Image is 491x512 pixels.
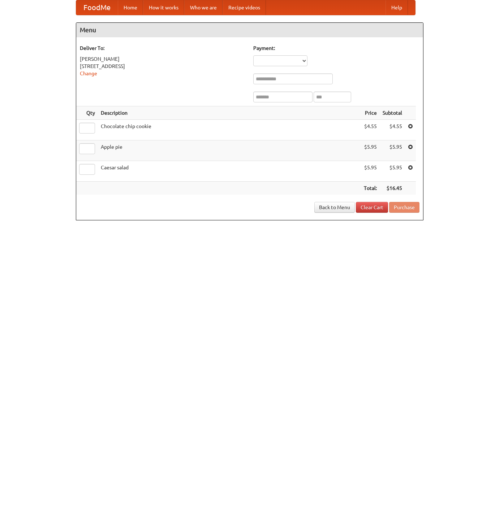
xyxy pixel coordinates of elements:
[380,182,405,195] th: $16.45
[380,106,405,120] th: Subtotal
[361,161,380,182] td: $5.95
[98,140,361,161] td: Apple pie
[361,140,380,161] td: $5.95
[356,202,388,213] a: Clear Cart
[389,202,419,213] button: Purchase
[314,202,355,213] a: Back to Menu
[386,0,408,15] a: Help
[80,45,246,52] h5: Deliver To:
[361,106,380,120] th: Price
[118,0,143,15] a: Home
[80,71,97,76] a: Change
[380,140,405,161] td: $5.95
[76,23,423,37] h4: Menu
[98,161,361,182] td: Caesar salad
[80,55,246,63] div: [PERSON_NAME]
[98,106,361,120] th: Description
[76,0,118,15] a: FoodMe
[253,45,419,52] h5: Payment:
[76,106,98,120] th: Qty
[98,120,361,140] td: Chocolate chip cookie
[143,0,184,15] a: How it works
[380,161,405,182] td: $5.95
[380,120,405,140] td: $4.55
[223,0,266,15] a: Recipe videos
[184,0,223,15] a: Who we are
[361,120,380,140] td: $4.55
[80,63,246,70] div: [STREET_ADDRESS]
[361,182,380,195] th: Total:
